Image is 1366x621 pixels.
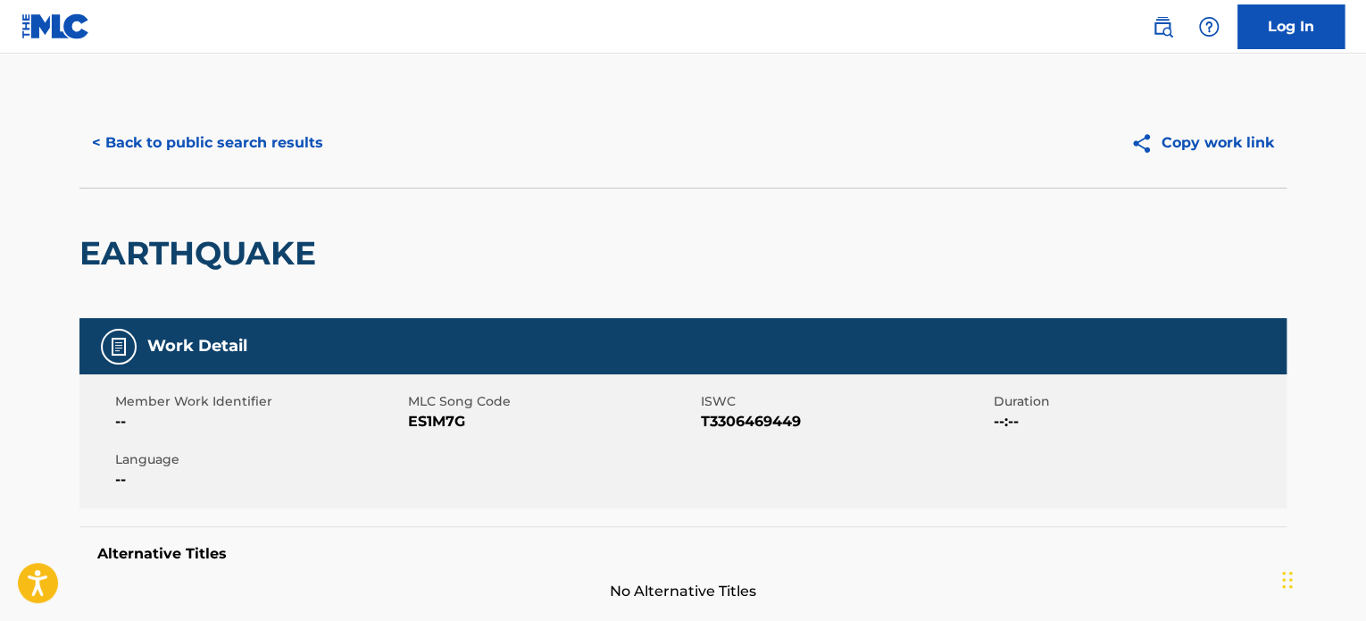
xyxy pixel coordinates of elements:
[1277,535,1366,621] iframe: Chat Widget
[701,392,989,411] span: ISWC
[97,545,1269,563] h5: Alternative Titles
[408,392,696,411] span: MLC Song Code
[79,121,336,165] button: < Back to public search results
[115,450,404,469] span: Language
[1152,16,1173,38] img: search
[1191,9,1227,45] div: Help
[408,411,696,432] span: ES1M7G
[147,336,247,357] h5: Work Detail
[1130,132,1162,155] img: Copy work link
[701,411,989,432] span: T3306469449
[1282,553,1293,607] div: Drag
[21,13,90,39] img: MLC Logo
[1145,9,1180,45] a: Public Search
[79,233,325,273] h2: EARTHQUAKE
[79,581,1287,602] span: No Alternative Titles
[994,411,1282,432] span: --:--
[994,392,1282,411] span: Duration
[115,469,404,491] span: --
[115,392,404,411] span: Member Work Identifier
[1237,4,1345,49] a: Log In
[1198,16,1220,38] img: help
[1118,121,1287,165] button: Copy work link
[108,336,129,357] img: Work Detail
[115,411,404,432] span: --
